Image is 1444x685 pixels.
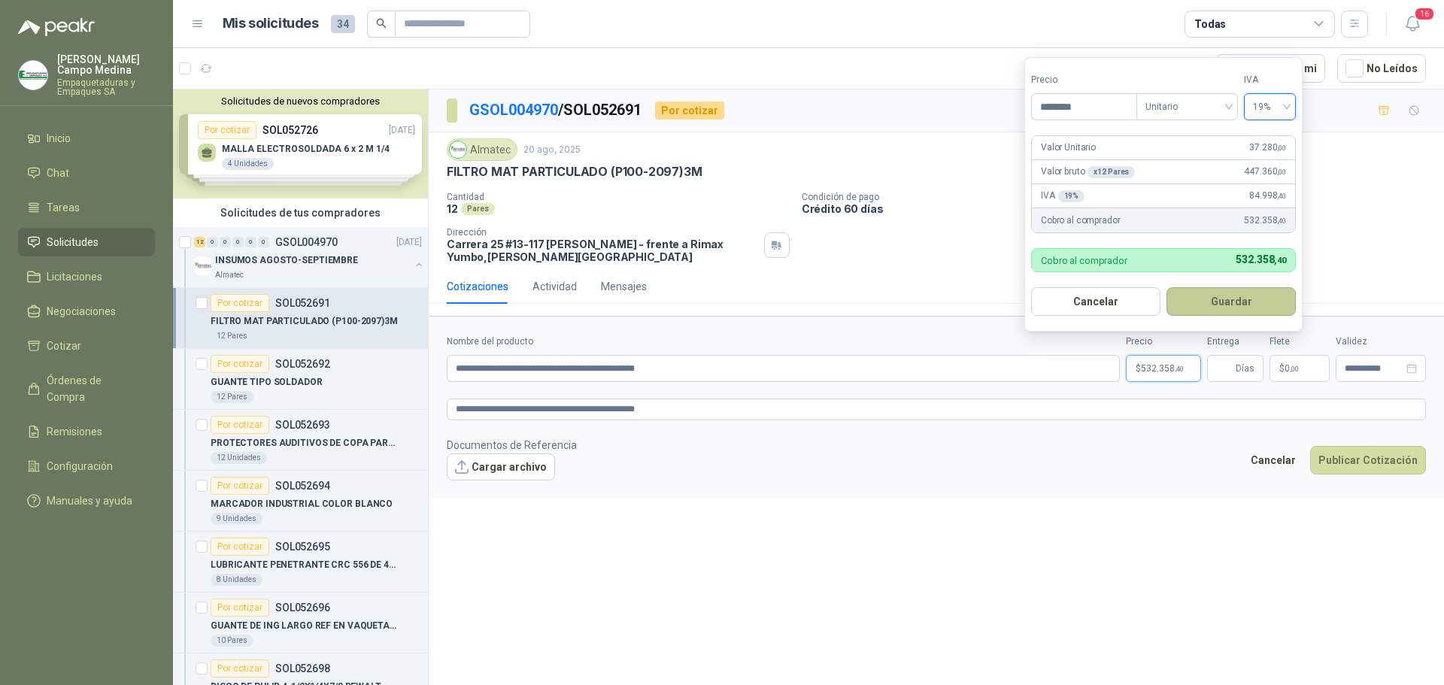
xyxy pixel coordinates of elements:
div: 10 Pares [211,635,253,647]
div: Cotizaciones [447,278,508,295]
img: Company Logo [194,257,212,275]
div: 1 - 50 de 100 [1112,56,1204,80]
p: Documentos de Referencia [447,437,577,453]
h1: Mis solicitudes [223,13,319,35]
button: Guardar [1166,287,1296,316]
a: Por cotizarSOL052693PROTECTORES AUDITIVOS DE COPA PARA CASCO12 Unidades [173,410,428,471]
div: Almatec [447,138,517,161]
button: No Leídos [1337,54,1426,83]
span: Remisiones [47,423,102,440]
a: Por cotizarSOL052692GUANTE TIPO SOLDADOR12 Pares [173,349,428,410]
div: Por cotizar [655,102,724,120]
div: 12 Unidades [211,452,267,464]
div: Por cotizar [211,355,269,373]
span: 34 [331,15,355,33]
div: Por cotizar [211,294,269,312]
div: 0 [220,237,231,247]
span: ,40 [1274,256,1286,265]
span: Órdenes de Compra [47,372,141,405]
p: SOL052691 [275,298,330,308]
p: INSUMOS AGOSTO-SEPTIEMBRE [215,253,358,268]
a: Tareas [18,193,155,222]
div: 9 Unidades [211,513,262,525]
span: 37.280 [1249,141,1286,155]
label: Precio [1031,73,1136,87]
p: Crédito 60 días [802,202,1438,215]
p: [DATE] [396,235,422,250]
span: 0 [1285,364,1299,373]
label: IVA [1244,73,1296,87]
p: PROTECTORES AUDITIVOS DE COPA PARA CASCO [211,436,398,450]
p: FILTRO MAT PARTICULADO (P100-2097)3M [211,314,398,329]
span: ,00 [1277,168,1286,176]
span: Licitaciones [47,268,102,285]
p: GUANTE DE ING LARGO REF EN VAQUETA LARGO [211,619,398,633]
div: x 12 Pares [1088,166,1135,178]
p: SOL052698 [275,663,330,674]
div: Todas [1194,16,1226,32]
p: SOL052694 [275,480,330,491]
a: Negociaciones [18,297,155,326]
span: Configuración [47,458,113,474]
p: Dirección [447,227,758,238]
p: $ 0,00 [1270,355,1330,382]
label: Validez [1336,335,1426,349]
label: Nombre del producto [447,335,1120,349]
p: Cobro al comprador [1041,214,1120,228]
img: Company Logo [450,141,466,158]
div: Por cotizar [211,416,269,434]
p: Cobro al comprador [1041,256,1127,265]
a: Por cotizarSOL052694MARCADOR INDUSTRIAL COLOR BLANCO9 Unidades [173,471,428,532]
a: Remisiones [18,417,155,446]
span: ,00 [1290,365,1299,373]
div: 8 Unidades [211,574,262,586]
button: Asignado a mi [1216,54,1325,83]
div: 12 [194,237,205,247]
p: LUBRICANTE PENETRANTE CRC 556 DE 400ML [211,558,398,572]
a: Manuales y ayuda [18,486,155,515]
a: Cotizar [18,332,155,360]
span: Unitario [1145,95,1229,118]
span: 447.360 [1244,165,1286,179]
span: Días [1236,356,1254,381]
button: Cancelar [1031,287,1160,316]
img: Company Logo [19,61,47,89]
span: Cotizar [47,338,81,354]
a: Configuración [18,452,155,480]
span: ,40 [1277,217,1286,225]
p: SOL052692 [275,359,330,369]
button: Cancelar [1242,446,1304,474]
p: 12 [447,202,458,215]
p: Carrera 25 #13-117 [PERSON_NAME] - frente a Rimax Yumbo , [PERSON_NAME][GEOGRAPHIC_DATA] [447,238,758,263]
div: Pares [461,203,495,215]
p: [PERSON_NAME] Campo Medina [57,54,155,75]
p: / SOL052691 [469,99,643,122]
p: SOL052696 [275,602,330,613]
div: 0 [207,237,218,247]
span: 19% [1253,95,1287,118]
p: MARCADOR INDUSTRIAL COLOR BLANCO [211,497,393,511]
div: 12 Pares [211,330,253,342]
a: Chat [18,159,155,187]
p: Valor Unitario [1041,141,1096,155]
div: Actividad [532,278,577,295]
p: Cantidad [447,192,790,202]
span: 532.358 [1236,253,1286,265]
span: ,40 [1277,192,1286,200]
div: Por cotizar [211,538,269,556]
div: 0 [245,237,256,247]
span: search [376,18,387,29]
label: Precio [1126,335,1201,349]
span: 532.358 [1141,364,1184,373]
p: IVA [1041,189,1085,203]
span: Inicio [47,130,71,147]
button: 16 [1399,11,1426,38]
span: Manuales y ayuda [47,493,132,509]
div: Solicitudes de tus compradores [173,199,428,227]
p: $532.358,40 [1126,355,1201,382]
img: Logo peakr [18,18,95,36]
div: Solicitudes de nuevos compradoresPor cotizarSOL052726[DATE] MALLA ELECTROSOLDADA 6 x 2 M 1/44 Uni... [173,89,428,199]
a: Licitaciones [18,262,155,291]
p: 20 ago, 2025 [523,143,581,157]
div: 19 % [1058,190,1085,202]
